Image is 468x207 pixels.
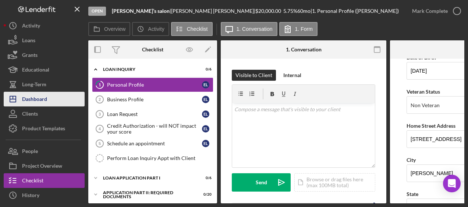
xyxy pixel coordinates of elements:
[22,188,39,204] div: History
[142,47,163,52] div: Checklist
[232,173,291,192] button: Send
[198,67,212,72] div: 0 / 6
[92,121,213,136] a: 4Credit Authorization - will NOT impact your scoreEL
[99,127,101,131] tspan: 4
[112,8,171,14] div: |
[92,151,213,166] a: Perform Loan Inquiry Appt with Client
[103,67,193,72] div: Loan Inquiry
[4,159,85,173] button: Project Overview
[198,192,212,197] div: 0 / 20
[148,26,164,32] label: Activity
[107,111,202,117] div: Loan Request
[256,173,267,192] div: Send
[407,157,416,163] label: City
[22,173,43,190] div: Checklist
[311,8,399,14] div: | 1. Personal Profile ([PERSON_NAME])
[232,70,276,81] button: Visible to Client
[202,96,209,103] div: E L
[202,125,209,132] div: E L
[202,110,209,118] div: E L
[132,22,169,36] button: Activity
[107,97,202,102] div: Business Profile
[4,33,85,48] button: Loans
[92,77,213,92] a: 1Personal ProfileEL
[283,70,301,81] div: Internal
[22,106,38,123] div: Clients
[221,22,277,36] button: 1. Conversation
[4,92,85,106] button: Dashboard
[22,77,46,94] div: Long-Term
[411,102,440,108] div: Non Veteran
[171,22,213,36] button: Checklist
[99,97,101,102] tspan: 2
[22,144,38,160] div: People
[237,26,273,32] label: 1. Conversation
[4,62,85,77] button: Educational
[92,107,213,121] a: 3Loan RequestEL
[4,173,85,188] button: Checklist
[99,112,101,116] tspan: 3
[279,22,318,36] button: 1. Form
[280,70,305,81] button: Internal
[443,175,461,192] div: Open Intercom Messenger
[171,8,255,14] div: [PERSON_NAME] [PERSON_NAME] |
[283,8,297,14] div: 5.75 %
[4,18,85,33] button: Activity
[405,4,464,18] button: Mark Complete
[202,140,209,147] div: E L
[4,48,85,62] button: Grants
[22,33,35,50] div: Loans
[107,82,202,88] div: Personal Profile
[107,141,202,146] div: Schedule an appointment
[22,92,47,108] div: Dashboard
[297,8,311,14] div: 60 mo
[103,176,193,180] div: Loan Application Part I
[4,77,85,92] button: Long-Term
[407,123,455,129] label: Home Street Address
[202,81,209,88] div: E L
[22,159,62,175] div: Project Overview
[112,8,170,14] b: [PERSON_NAME]’s salon
[22,48,38,64] div: Grants
[99,82,101,87] tspan: 1
[4,121,85,136] button: Product Templates
[235,70,272,81] div: Visible to Client
[295,26,313,32] label: 1. Form
[4,106,85,121] button: Clients
[103,190,193,199] div: Application Part II: Required Documents
[22,18,40,35] div: Activity
[22,62,49,79] div: Educational
[104,26,125,32] label: Overview
[88,7,106,16] div: Open
[4,144,85,159] button: People
[107,123,202,135] div: Credit Authorization - will NOT impact your score
[107,155,213,161] div: Perform Loan Inquiry Appt with Client
[88,22,130,36] button: Overview
[4,188,85,203] button: History
[99,141,101,146] tspan: 5
[22,121,65,138] div: Product Templates
[187,26,208,32] label: Checklist
[412,4,448,18] div: Mark Complete
[255,8,283,14] div: $20,000.00
[198,176,212,180] div: 0 / 6
[92,92,213,107] a: 2Business ProfileEL
[92,136,213,151] a: 5Schedule an appointmentEL
[286,47,322,52] div: 1. Conversation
